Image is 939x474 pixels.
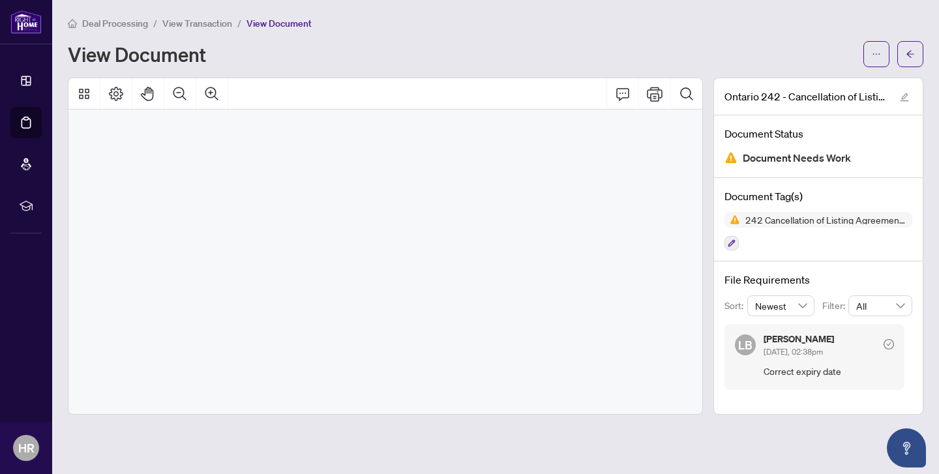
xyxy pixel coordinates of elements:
span: HR [18,439,35,457]
span: Document Needs Work [743,149,851,167]
h4: Document Status [724,126,912,141]
h1: View Document [68,44,206,65]
span: check-circle [884,339,894,349]
span: View Transaction [162,18,232,29]
span: Deal Processing [82,18,148,29]
li: / [153,16,157,31]
span: edit [900,93,909,102]
span: home [68,19,77,28]
img: logo [10,10,42,34]
span: View Document [246,18,312,29]
span: ellipsis [872,50,881,59]
span: Correct expiry date [764,364,894,379]
button: Open asap [887,428,926,467]
span: [DATE], 02:38pm [764,347,823,357]
p: Sort: [724,299,747,313]
span: 242 Cancellation of Listing Agreement - Authority to Offer for Sale [740,215,912,224]
span: Newest [755,296,807,316]
span: All [856,296,904,316]
li: / [237,16,241,31]
h4: File Requirements [724,272,912,288]
h5: [PERSON_NAME] [764,334,834,344]
p: Filter: [822,299,848,313]
span: LB [738,336,753,354]
span: arrow-left [906,50,915,59]
h4: Document Tag(s) [724,188,912,204]
span: Ontario 242 - Cancellation of Listing Agreement Authority to Offer.pdf [724,89,887,104]
img: Document Status [724,151,738,164]
img: Status Icon [724,212,740,228]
